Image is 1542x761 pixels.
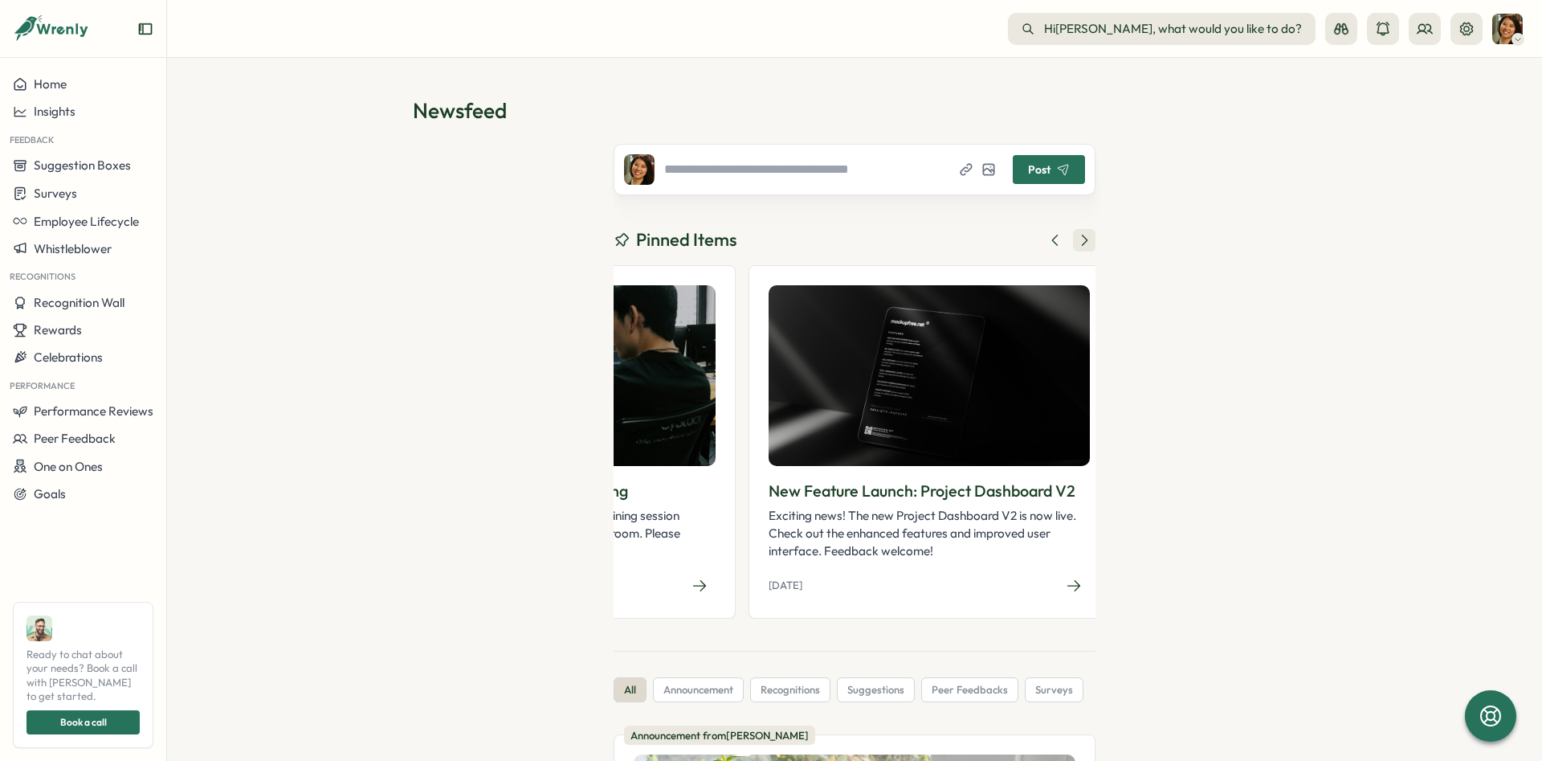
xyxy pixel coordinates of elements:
[27,616,52,641] img: Ali Khan
[663,683,733,698] span: announcement
[761,683,820,698] span: recognitions
[137,21,153,37] button: Expand sidebar
[1013,155,1085,184] button: Post
[1492,14,1523,44] img: Sarah Johnson
[34,214,139,229] span: Employee Lifecycle
[34,76,67,92] span: Home
[847,683,904,698] span: suggestions
[34,104,75,119] span: Insights
[769,285,1090,466] img: New Feature Launch: Project Dashboard V2
[981,162,997,178] button: Add photo
[34,241,112,256] span: Whistleblower
[630,729,809,743] span: Announcement from [PERSON_NAME]
[932,683,1008,698] span: peer feedbacks
[1044,20,1302,38] span: Hi [PERSON_NAME] , what would you like to do?
[624,154,655,185] img: cassie.a341722e.jpg
[34,403,153,419] span: Performance Reviews
[1035,683,1073,698] span: surveys
[34,431,116,446] span: Peer Feedback
[34,158,131,173] span: Suggestion Boxes
[624,683,636,698] span: all
[769,479,1090,504] h3: New Feature Launch: Project Dashboard V2
[413,96,1296,125] h1: Newsfeed
[34,486,66,501] span: Goals
[27,710,140,734] button: Book a call
[1028,164,1050,175] span: Post
[1008,13,1316,45] button: Hi[PERSON_NAME], what would you like to do?
[34,186,77,201] span: Surveys
[769,579,802,593] span: [DATE]
[60,711,107,734] span: Book a call
[34,322,82,338] span: Rewards
[34,295,124,310] span: Recognition Wall
[769,507,1090,560] p: Exciting news! The new Project Dashboard V2 is now live. Check out the enhanced features and impr...
[614,227,736,252] h3: Pinned Items
[34,350,103,365] span: Celebrations
[27,648,140,704] span: Ready to chat about your needs? Book a call with [PERSON_NAME] to get started.
[34,459,103,474] span: One on Ones
[958,162,974,178] button: Add link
